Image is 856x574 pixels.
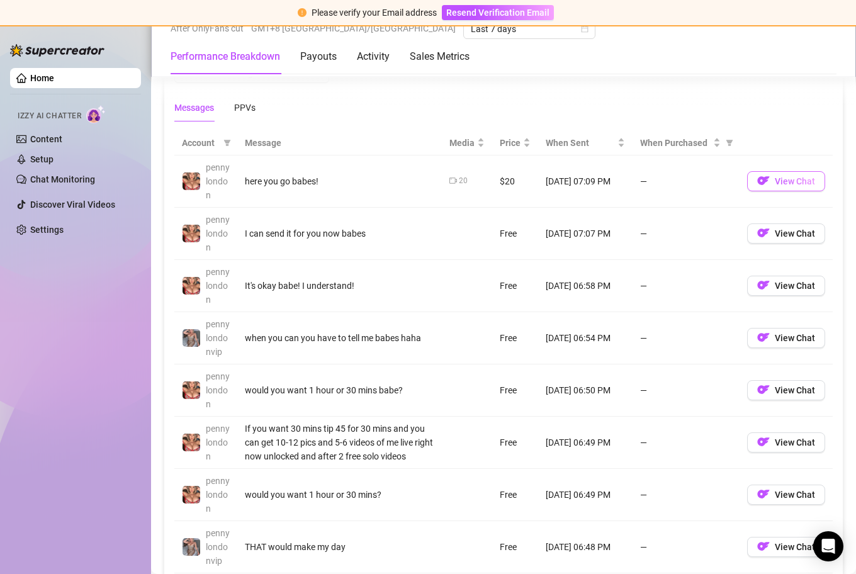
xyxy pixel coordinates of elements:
[633,260,740,312] td: —
[206,528,230,566] span: pennylondonvip
[633,155,740,208] td: —
[30,134,62,144] a: Content
[747,171,825,191] button: OFView Chat
[747,283,825,293] a: OFView Chat
[775,437,815,447] span: View Chat
[747,380,825,400] button: OFView Chat
[633,364,740,417] td: —
[171,19,244,38] span: After OnlyFans cut
[538,521,633,573] td: [DATE] 06:48 PM
[546,136,615,150] span: When Sent
[775,542,815,552] span: View Chat
[726,139,733,147] span: filter
[747,537,825,557] button: OFView Chat
[206,371,230,409] span: pennylondon
[747,485,825,505] button: OFView Chat
[747,179,825,189] a: OFView Chat
[775,281,815,291] span: View Chat
[492,155,538,208] td: $20
[747,388,825,398] a: OFView Chat
[300,49,337,64] div: Payouts
[174,101,214,115] div: Messages
[206,319,230,357] span: pennylondonvip
[183,172,200,190] img: pennylondon
[251,19,456,38] span: GMT+8 [GEOGRAPHIC_DATA]/[GEOGRAPHIC_DATA]
[446,8,549,18] span: Resend Verification Email
[747,231,825,241] a: OFView Chat
[449,136,475,150] span: Media
[538,131,633,155] th: When Sent
[757,174,770,187] img: OF
[206,476,230,514] span: pennylondon
[633,208,740,260] td: —
[747,544,825,554] a: OFView Chat
[747,440,825,450] a: OFView Chat
[633,312,740,364] td: —
[492,521,538,573] td: Free
[723,133,736,152] span: filter
[492,208,538,260] td: Free
[538,208,633,260] td: [DATE] 07:07 PM
[30,174,95,184] a: Chat Monitoring
[775,385,815,395] span: View Chat
[747,276,825,296] button: OFView Chat
[357,49,390,64] div: Activity
[459,175,468,187] div: 20
[206,215,230,252] span: pennylondon
[775,490,815,500] span: View Chat
[18,110,81,122] span: Izzy AI Chatter
[171,49,280,64] div: Performance Breakdown
[206,424,230,461] span: pennylondon
[775,333,815,343] span: View Chat
[183,277,200,295] img: pennylondon
[442,131,492,155] th: Media
[775,228,815,239] span: View Chat
[757,279,770,291] img: OF
[206,162,230,200] span: pennylondon
[410,49,470,64] div: Sales Metrics
[581,25,588,33] span: calendar
[633,417,740,469] td: —
[747,223,825,244] button: OFView Chat
[223,139,231,147] span: filter
[538,260,633,312] td: [DATE] 06:58 PM
[30,154,53,164] a: Setup
[30,73,54,83] a: Home
[183,225,200,242] img: pennylondon
[206,267,230,305] span: pennylondon
[538,364,633,417] td: [DATE] 06:50 PM
[234,101,256,115] div: PPVs
[86,105,106,123] img: AI Chatter
[492,364,538,417] td: Free
[183,486,200,504] img: pennylondon
[492,417,538,469] td: Free
[538,417,633,469] td: [DATE] 06:49 PM
[633,521,740,573] td: —
[245,488,434,502] div: would you want 1 hour or 30 mins?
[442,5,554,20] button: Resend Verification Email
[183,381,200,399] img: pennylondon
[245,279,434,293] div: It's okay babe! I understand!
[757,331,770,344] img: OF
[245,540,434,554] div: THAT would make my day
[449,177,457,184] span: video-camera
[747,335,825,346] a: OFView Chat
[747,432,825,453] button: OFView Chat
[538,469,633,521] td: [DATE] 06:49 PM
[640,136,711,150] span: When Purchased
[633,469,740,521] td: —
[183,329,200,347] img: pennylondonvip
[183,538,200,556] img: pennylondonvip
[492,131,538,155] th: Price
[492,260,538,312] td: Free
[312,6,437,20] div: Please verify your Email address
[747,492,825,502] a: OFView Chat
[757,383,770,396] img: OF
[221,133,234,152] span: filter
[471,20,588,38] span: Last 7 days
[245,227,434,240] div: I can send it for you now babes
[182,136,218,150] span: Account
[30,200,115,210] a: Discover Viral Videos
[237,131,442,155] th: Message
[492,469,538,521] td: Free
